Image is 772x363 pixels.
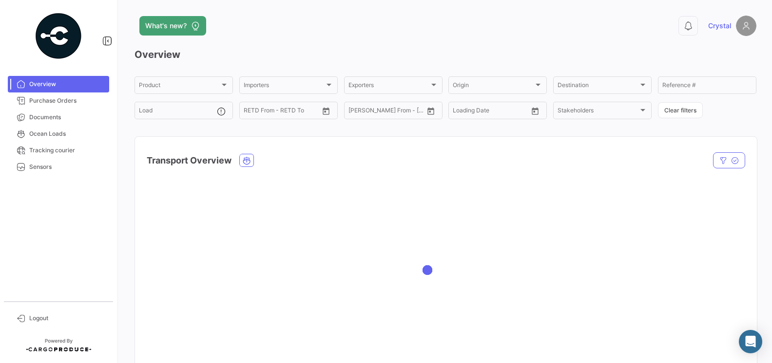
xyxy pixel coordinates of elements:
[29,314,105,323] span: Logout
[369,109,405,115] input: To
[739,330,762,353] div: Abrir Intercom Messenger
[145,21,187,31] span: What's new?
[135,48,756,61] h3: Overview
[319,104,333,118] button: Open calendar
[558,83,638,90] span: Destination
[8,126,109,142] a: Ocean Loads
[736,16,756,36] img: placeholder-user.png
[264,109,300,115] input: To
[244,109,257,115] input: From
[558,109,638,115] span: Stakeholders
[8,76,109,92] a: Overview
[34,12,83,60] img: powered-by.png
[528,104,542,118] button: Open calendar
[139,16,206,36] button: What's new?
[29,113,105,122] span: Documents
[29,80,105,89] span: Overview
[424,104,438,118] button: Open calendar
[139,83,220,90] span: Product
[8,92,109,109] a: Purchase Orders
[240,154,253,166] button: Ocean
[29,96,105,105] span: Purchase Orders
[8,159,109,175] a: Sensors
[29,146,105,155] span: Tracking courier
[147,154,232,167] h4: Transport Overview
[29,163,105,171] span: Sensors
[29,129,105,138] span: Ocean Loads
[658,102,703,118] button: Clear filters
[453,83,534,90] span: Origin
[348,109,362,115] input: From
[244,83,325,90] span: Importers
[8,142,109,159] a: Tracking courier
[453,109,466,115] input: From
[708,21,731,31] span: Crystal
[473,109,509,115] input: To
[348,83,429,90] span: Exporters
[8,109,109,126] a: Documents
